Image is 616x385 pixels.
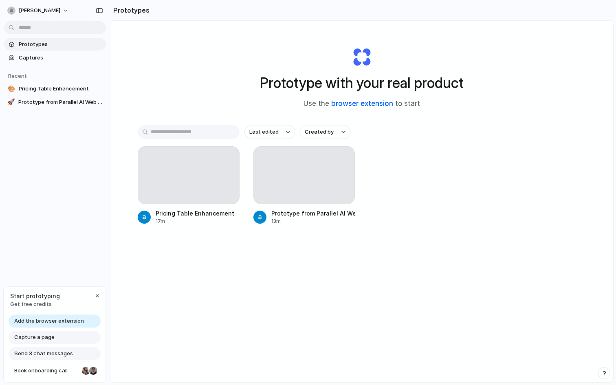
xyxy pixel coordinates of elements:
a: Captures [4,52,106,64]
div: 🎨 [7,85,15,93]
div: Pricing Table Enhancement [156,209,234,218]
div: Nicole Kubica [81,366,91,376]
h2: Prototypes [110,5,150,15]
span: Recent [8,73,27,79]
div: 17m [156,218,234,225]
a: browser extension [331,99,393,108]
span: Send 3 chat messages [14,350,73,358]
span: Use the to start [304,99,420,109]
h1: Prototype with your real product [260,72,464,94]
span: [PERSON_NAME] [19,7,60,15]
div: Prototype from Parallel AI Web API [271,209,355,218]
span: Pricing Table Enhancement [19,85,103,93]
span: Add the browser extension [14,317,84,325]
button: [PERSON_NAME] [4,4,73,17]
span: Get free credits [10,300,60,308]
a: 🎨Pricing Table Enhancement [4,83,106,95]
span: Capture a page [14,333,55,341]
span: Created by [305,128,334,136]
a: 🚀Prototype from Parallel AI Web API [4,96,106,108]
span: Last edited [249,128,279,136]
span: Captures [19,54,103,62]
a: Prototype from Parallel AI Web API13m [253,146,355,225]
div: 13m [271,218,355,225]
button: Created by [300,125,350,139]
span: Prototypes [19,40,103,48]
span: Prototype from Parallel AI Web API [18,98,103,106]
span: Book onboarding call [14,367,79,375]
a: Prototypes [4,38,106,51]
a: Book onboarding call [9,364,101,377]
div: 🚀 [7,98,15,106]
a: Pricing Table Enhancement17m [138,146,240,225]
span: Start prototyping [10,292,60,300]
div: Christian Iacullo [88,366,98,376]
button: Last edited [244,125,295,139]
